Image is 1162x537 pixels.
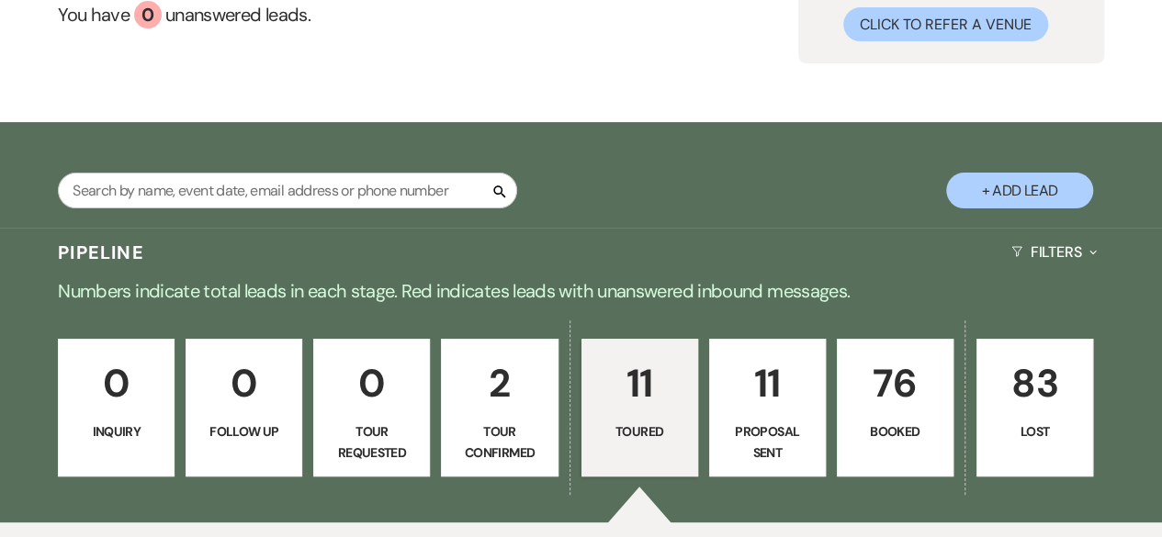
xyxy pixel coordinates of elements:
[1004,228,1104,276] button: Filters
[441,339,558,476] a: 2Tour Confirmed
[581,339,698,476] a: 11Toured
[849,421,942,442] p: Booked
[325,421,418,463] p: Tour Requested
[721,421,814,463] p: Proposal Sent
[593,352,686,414] p: 11
[134,1,162,28] div: 0
[197,352,290,414] p: 0
[976,339,1093,476] a: 83Lost
[709,339,826,476] a: 11Proposal Sent
[197,421,290,442] p: Follow Up
[58,173,517,208] input: Search by name, event date, email address or phone number
[988,352,1081,414] p: 83
[843,7,1048,41] button: Click to Refer a Venue
[58,339,175,476] a: 0Inquiry
[453,352,546,414] p: 2
[988,421,1081,442] p: Lost
[946,173,1093,208] button: + Add Lead
[593,421,686,442] p: Toured
[325,352,418,414] p: 0
[849,352,942,414] p: 76
[70,421,163,442] p: Inquiry
[837,339,953,476] a: 76Booked
[186,339,302,476] a: 0Follow Up
[58,240,144,265] h3: Pipeline
[721,352,814,414] p: 11
[70,352,163,414] p: 0
[453,421,546,463] p: Tour Confirmed
[58,1,452,28] a: You have 0 unanswered leads.
[313,339,430,476] a: 0Tour Requested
